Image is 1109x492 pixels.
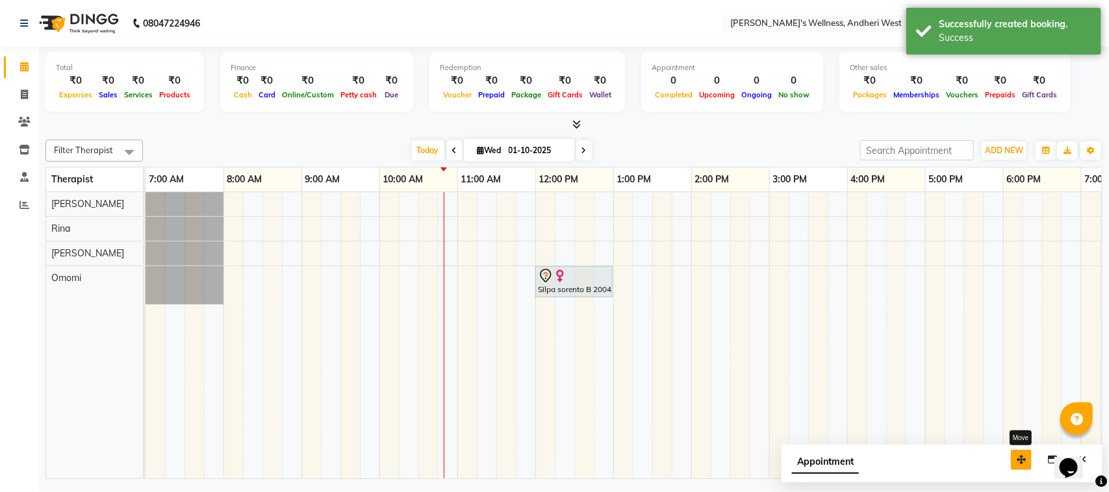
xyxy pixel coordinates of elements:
div: Redemption [440,62,615,73]
a: 4:00 PM [848,170,889,189]
div: ₹0 [231,73,255,88]
span: Due [381,90,402,99]
a: 6:00 PM [1004,170,1045,189]
span: Packages [850,90,890,99]
span: Gift Cards [1019,90,1060,99]
div: ₹0 [850,73,890,88]
a: 7:00 AM [146,170,187,189]
a: 2:00 PM [692,170,733,189]
span: Wed [474,145,505,155]
span: Gift Cards [544,90,586,99]
div: ₹0 [96,73,121,88]
iframe: chat widget [1054,440,1096,479]
a: 3:00 PM [770,170,811,189]
a: 10:00 AM [380,170,427,189]
div: Appointment [652,62,813,73]
b: 08047224946 [143,5,200,42]
span: Expenses [56,90,96,99]
div: Other sales [850,62,1060,73]
a: 1:00 PM [614,170,655,189]
div: Silpa sorento B 2004, TK02, 12:00 PM-01:00 PM, [DATE] Offer 60 Min [537,268,611,295]
div: ₹0 [544,73,586,88]
a: 11:00 AM [458,170,505,189]
span: Cash [231,90,255,99]
span: Therapist [51,173,93,185]
div: ₹0 [1019,73,1060,88]
span: Appointment [792,450,859,474]
span: Today [412,140,444,160]
div: ₹0 [279,73,337,88]
div: 0 [652,73,696,88]
div: ₹0 [337,73,380,88]
span: Voucher [440,90,475,99]
div: ₹0 [586,73,615,88]
a: 5:00 PM [926,170,967,189]
a: 12:00 PM [536,170,582,189]
span: Wallet [586,90,615,99]
div: ₹0 [475,73,508,88]
img: logo [33,5,122,42]
span: Products [156,90,194,99]
div: Move [1010,430,1032,445]
span: Rina [51,223,70,234]
span: Petty cash [337,90,380,99]
span: Completed [652,90,696,99]
span: Sales [96,90,121,99]
a: 9:00 AM [302,170,344,189]
div: ₹0 [56,73,96,88]
div: ₹0 [156,73,194,88]
div: Success [939,31,1091,45]
span: Prepaid [475,90,508,99]
div: ₹0 [440,73,475,88]
div: Finance [231,62,403,73]
span: Card [255,90,279,99]
div: ₹0 [982,73,1019,88]
div: ₹0 [890,73,943,88]
div: 0 [775,73,813,88]
div: ₹0 [380,73,403,88]
span: Upcoming [696,90,738,99]
span: Services [121,90,156,99]
span: Online/Custom [279,90,337,99]
span: Memberships [890,90,943,99]
span: Filter Therapist [54,145,113,155]
span: [PERSON_NAME] [51,247,124,259]
input: 2025-10-01 [505,141,570,160]
input: Search Appointment [860,140,974,160]
div: 0 [696,73,738,88]
div: ₹0 [255,73,279,88]
span: No show [775,90,813,99]
span: [PERSON_NAME] [51,198,124,210]
a: 8:00 AM [224,170,266,189]
span: Omomi [51,272,81,284]
button: ADD NEW [982,141,1026,160]
span: ADD NEW [985,145,1023,155]
span: Vouchers [943,90,982,99]
span: Prepaids [982,90,1019,99]
div: Successfully created booking. [939,18,1091,31]
span: Ongoing [738,90,775,99]
div: 0 [738,73,775,88]
div: ₹0 [121,73,156,88]
div: ₹0 [943,73,982,88]
span: Package [508,90,544,99]
div: ₹0 [508,73,544,88]
div: Total [56,62,194,73]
